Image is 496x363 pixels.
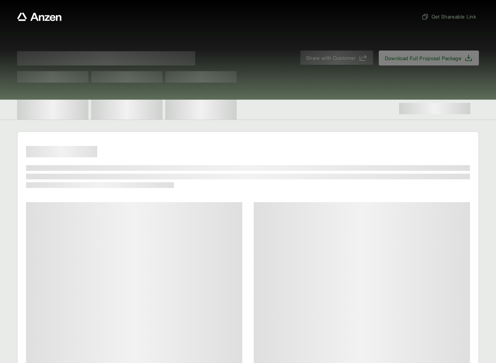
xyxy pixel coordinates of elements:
[165,71,237,83] span: Test
[17,51,195,65] span: Proposal for
[422,13,476,20] span: Get Shareable Link
[306,54,356,62] span: Share with Customer
[17,12,62,21] a: Anzen website
[91,71,162,83] span: Test
[17,71,88,83] span: Test
[419,10,479,23] button: Get Shareable Link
